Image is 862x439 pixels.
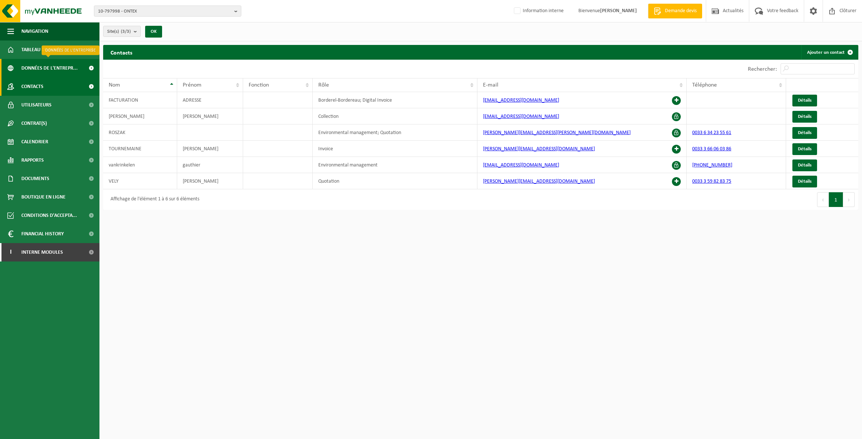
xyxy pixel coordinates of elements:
button: Next [843,192,855,207]
td: [PERSON_NAME] [103,108,177,124]
span: Détails [798,147,812,151]
span: Interne modules [21,243,63,261]
a: [EMAIL_ADDRESS][DOMAIN_NAME] [483,98,559,103]
td: FACTURATION [103,92,177,108]
span: Demande devis [663,7,698,15]
a: Détails [792,95,817,106]
span: Financial History [21,225,64,243]
span: 10-797998 - ONTEX [98,6,231,17]
span: Données de l'entrepr... [21,59,78,77]
span: Conditions d'accepta... [21,206,77,225]
button: OK [145,26,162,38]
count: (3/3) [121,29,131,34]
h2: Contacts [103,45,140,59]
span: Détails [798,163,812,168]
label: Rechercher: [748,66,777,72]
td: Quotation [313,173,477,189]
a: [PERSON_NAME][EMAIL_ADDRESS][PERSON_NAME][DOMAIN_NAME] [483,130,631,136]
td: TOURNEMAINE [103,141,177,157]
a: Détails [792,127,817,139]
a: [PERSON_NAME][EMAIL_ADDRESS][DOMAIN_NAME] [483,146,595,152]
td: Invoice [313,141,477,157]
span: E-mail [483,82,498,88]
span: I [7,243,14,261]
a: Détails [792,111,817,123]
a: Détails [792,159,817,171]
a: Détails [792,176,817,187]
a: Détails [792,143,817,155]
span: Contrat(s) [21,114,47,133]
a: [EMAIL_ADDRESS][DOMAIN_NAME] [483,162,559,168]
div: Affichage de l'élément 1 à 6 sur 6 éléments [107,193,199,206]
span: Téléphone [692,82,717,88]
td: Environmental management [313,157,477,173]
a: 0033 3 66 06 03 86 [692,146,731,152]
td: Borderel-Bordereau; Digital Invoice [313,92,477,108]
a: [PHONE_NUMBER] [692,162,732,168]
span: Navigation [21,22,48,41]
span: Détails [798,179,812,184]
span: Rapports [21,151,44,169]
td: gauthier [177,157,243,173]
a: 0033 6 34 23 55 61 [692,130,731,136]
span: Utilisateurs [21,96,52,114]
span: Détails [798,98,812,103]
span: Calendrier [21,133,48,151]
td: [PERSON_NAME] [177,141,243,157]
span: Fonction [249,82,269,88]
button: Site(s)(3/3) [103,26,141,37]
span: Documents [21,169,49,188]
a: [EMAIL_ADDRESS][DOMAIN_NAME] [483,114,559,119]
td: ADRESSE [177,92,243,108]
a: Demande devis [648,4,702,18]
a: Ajouter un contact [801,45,858,60]
span: Nom [109,82,120,88]
span: Prénom [183,82,202,88]
span: Rôle [318,82,329,88]
td: ROSZAK [103,124,177,141]
a: 0033 3 59 82 83 75 [692,179,731,184]
td: [PERSON_NAME] [177,108,243,124]
td: [PERSON_NAME] [177,173,243,189]
button: 1 [829,192,843,207]
a: [PERSON_NAME][EMAIL_ADDRESS][DOMAIN_NAME] [483,179,595,184]
strong: [PERSON_NAME] [600,8,637,14]
span: Contacts [21,77,43,96]
span: Détails [798,130,812,135]
span: Site(s) [107,26,131,37]
td: vankrinkelen [103,157,177,173]
td: VELY [103,173,177,189]
button: Previous [817,192,829,207]
span: Tableau de bord [21,41,61,59]
span: Boutique en ligne [21,188,66,206]
td: Collection [313,108,477,124]
label: Information interne [512,6,564,17]
td: Environmental management; Quotation [313,124,477,141]
button: 10-797998 - ONTEX [94,6,241,17]
span: Détails [798,114,812,119]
